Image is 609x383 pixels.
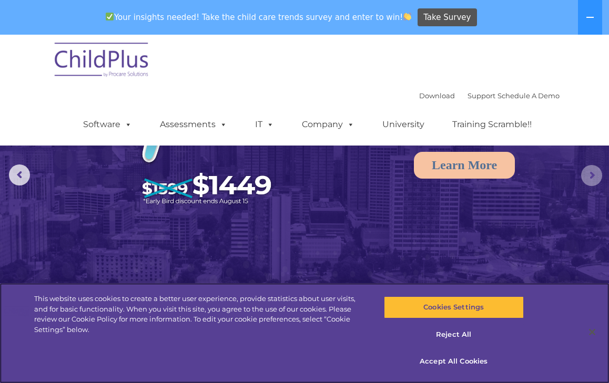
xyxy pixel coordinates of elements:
[34,294,366,335] div: This website uses cookies to create a better user experience, provide statistics about user visit...
[384,324,524,346] button: Reject All
[418,8,477,27] a: Take Survey
[581,320,604,344] button: Close
[384,296,524,318] button: Cookies Settings
[442,114,542,135] a: Training Scramble!!
[49,35,155,88] img: ChildPlus by Procare Solutions
[384,350,524,372] button: Accept All Cookies
[403,13,411,20] img: 👏
[468,91,495,100] a: Support
[419,91,560,100] font: |
[73,114,143,135] a: Software
[414,152,515,179] a: Learn More
[372,114,435,135] a: University
[149,114,238,135] a: Assessments
[419,91,455,100] a: Download
[245,114,285,135] a: IT
[498,91,560,100] a: Schedule A Demo
[291,114,365,135] a: Company
[106,13,114,20] img: ✅
[101,7,416,27] span: Your insights needed! Take the child care trends survey and enter to win!
[423,8,471,27] span: Take Survey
